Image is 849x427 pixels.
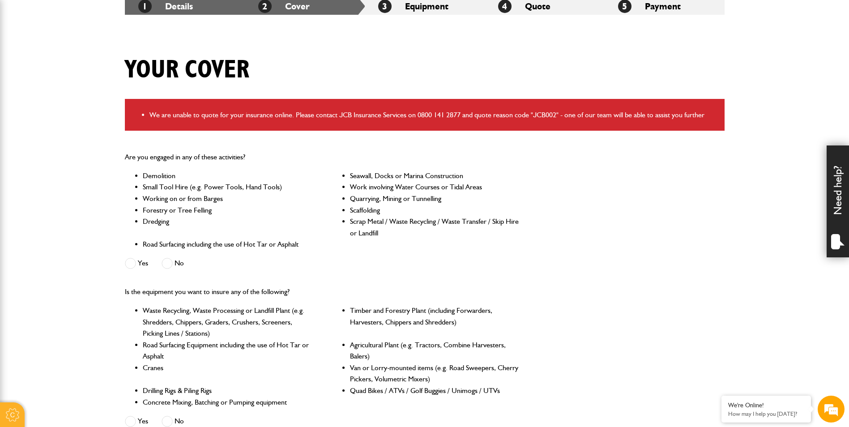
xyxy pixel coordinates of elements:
[125,151,520,163] p: Are you engaged in any of these activities?
[143,305,312,339] li: Waste Recycling, Waste Processing or Landfill Plant (e.g. Shredders, Chippers, Graders, Crushers,...
[350,305,520,339] li: Timber and Forestry Plant (including Forwarders, Harvesters, Chippers and Shredders)
[143,193,312,205] li: Working on or from Barges
[143,216,312,239] li: Dredging
[350,385,520,397] li: Quad Bikes / ATVs / Golf Buggies / Unimogs / UTVs
[728,401,804,409] div: We're Online!
[162,416,184,427] label: No
[350,181,520,193] li: Work involving Water Courses or Tidal Areas
[12,136,163,155] input: Enter your phone number
[147,4,168,26] div: Minimize live chat window
[350,205,520,216] li: Scaffolding
[143,239,312,250] li: Road Surfacing including the use of Hot Tar or Asphalt
[12,83,163,102] input: Enter your last name
[827,145,849,257] div: Need help?
[143,362,312,385] li: Cranes
[143,385,312,397] li: Drilling Rigs & Piling Rigs
[12,109,163,129] input: Enter your email address
[143,170,312,182] li: Demolition
[47,50,150,62] div: Chat with us now
[125,416,148,427] label: Yes
[350,216,520,239] li: Scrap Metal / Waste Recycling / Waste Transfer / Skip Hire or Landfill
[125,55,249,85] h1: Your cover
[143,205,312,216] li: Forestry or Tree Felling
[350,339,520,362] li: Agricultural Plant (e.g. Tractors, Combine Harvesters, Balers)
[15,50,38,62] img: d_20077148190_company_1631870298795_20077148190
[350,362,520,385] li: Van or Lorry-mounted items (e.g. Road Sweepers, Cherry Pickers, Volumetric Mixers)
[12,162,163,268] textarea: Type your message and hit 'Enter'
[350,193,520,205] li: Quarrying, Mining or Tunnelling
[125,286,520,298] p: Is the equipment you want to insure any of the following?
[143,339,312,362] li: Road Surfacing Equipment including the use of Hot Tar or Asphalt
[350,170,520,182] li: Seawall, Docks or Marina Construction
[143,397,312,408] li: Concrete Mixing, Batching or Pumping equipment
[728,410,804,417] p: How may I help you today?
[125,258,148,269] label: Yes
[149,109,718,121] li: We are unable to quote for your insurance online. Please contact JCB Insurance Services on 0800 1...
[143,181,312,193] li: Small Tool Hire (e.g. Power Tools, Hand Tools)
[138,1,193,12] a: 1Details
[162,258,184,269] label: No
[122,276,162,288] em: Start Chat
